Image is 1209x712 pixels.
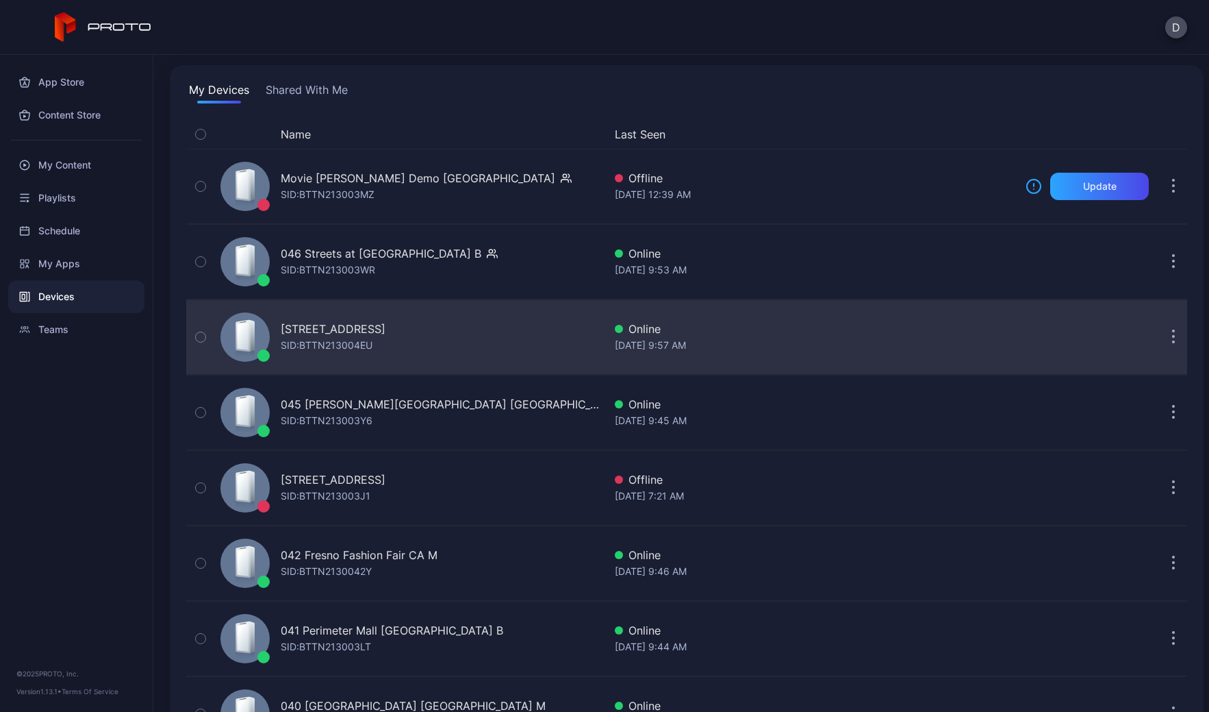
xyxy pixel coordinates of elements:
[281,170,555,186] div: Movie [PERSON_NAME] Demo [GEOGRAPHIC_DATA]
[186,82,252,103] button: My Devices
[281,471,385,488] div: [STREET_ADDRESS]
[8,182,144,214] a: Playlists
[8,214,144,247] a: Schedule
[615,186,1015,203] div: [DATE] 12:39 AM
[1160,126,1187,143] div: Options
[8,99,144,132] a: Content Store
[1020,126,1143,143] div: Update Device
[615,262,1015,278] div: [DATE] 9:53 AM
[281,186,374,203] div: SID: BTTN213003MZ
[615,337,1015,354] div: [DATE] 9:57 AM
[281,639,371,655] div: SID: BTTN213003LT
[615,488,1015,504] div: [DATE] 7:21 AM
[8,66,144,99] a: App Store
[1083,181,1117,192] div: Update
[615,622,1015,639] div: Online
[16,668,136,679] div: © 2025 PROTO, Inc.
[281,413,372,429] div: SID: BTTN213003Y6
[615,170,1015,186] div: Offline
[281,262,375,278] div: SID: BTTN213003WR
[8,280,144,313] a: Devices
[281,547,437,563] div: 042 Fresno Fashion Fair CA M
[8,149,144,182] a: My Content
[8,247,144,280] a: My Apps
[281,396,604,413] div: 045 [PERSON_NAME][GEOGRAPHIC_DATA] [GEOGRAPHIC_DATA]
[281,488,370,504] div: SID: BTTN213003J1
[615,639,1015,655] div: [DATE] 9:44 AM
[281,321,385,337] div: [STREET_ADDRESS]
[281,337,372,354] div: SID: BTTN213004EU
[615,126,1009,143] button: Last Seen
[615,321,1015,337] div: Online
[8,313,144,346] a: Teams
[1165,16,1187,38] button: D
[615,396,1015,413] div: Online
[1050,173,1149,200] button: Update
[16,687,62,696] span: Version 1.13.1 •
[281,622,503,639] div: 041 Perimeter Mall [GEOGRAPHIC_DATA] B
[281,563,372,580] div: SID: BTTN2130042Y
[62,687,118,696] a: Terms Of Service
[615,547,1015,563] div: Online
[281,245,481,262] div: 046 Streets at [GEOGRAPHIC_DATA] B
[281,126,311,143] button: Name
[615,471,1015,488] div: Offline
[263,82,351,103] button: Shared With Me
[615,563,1015,580] div: [DATE] 9:46 AM
[615,245,1015,262] div: Online
[615,413,1015,429] div: [DATE] 9:45 AM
